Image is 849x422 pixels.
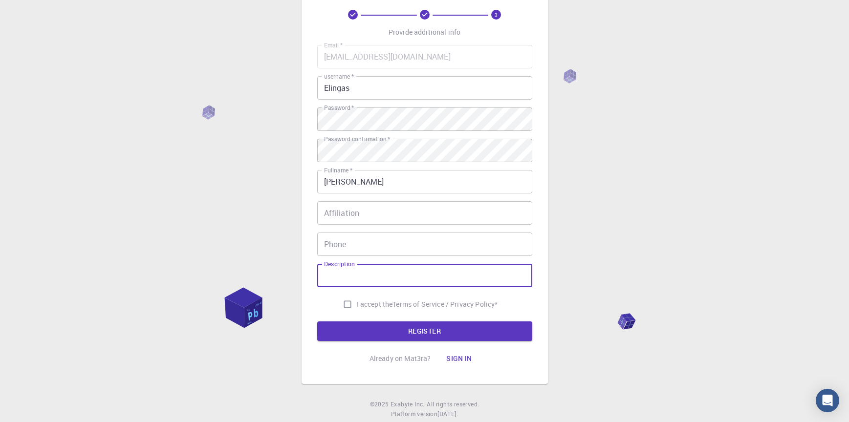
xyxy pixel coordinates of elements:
[317,321,532,341] button: REGISTER
[816,389,839,412] div: Open Intercom Messenger
[392,299,498,309] a: Terms of Service / Privacy Policy*
[324,41,343,49] label: Email
[324,260,355,268] label: Description
[370,354,431,363] p: Already on Mat3ra?
[392,299,498,309] p: Terms of Service / Privacy Policy *
[324,104,354,112] label: Password
[324,166,352,174] label: Fullname
[370,400,391,409] span: © 2025
[324,135,390,143] label: Password confirmation
[437,409,458,419] a: [DATE].
[391,409,437,419] span: Platform version
[324,72,354,81] label: username
[437,410,458,418] span: [DATE] .
[427,400,479,409] span: All rights reserved.
[438,349,479,368] button: Sign in
[495,11,498,18] text: 3
[389,27,460,37] p: Provide additional info
[391,400,425,408] span: Exabyte Inc.
[357,299,393,309] span: I accept the
[391,400,425,409] a: Exabyte Inc.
